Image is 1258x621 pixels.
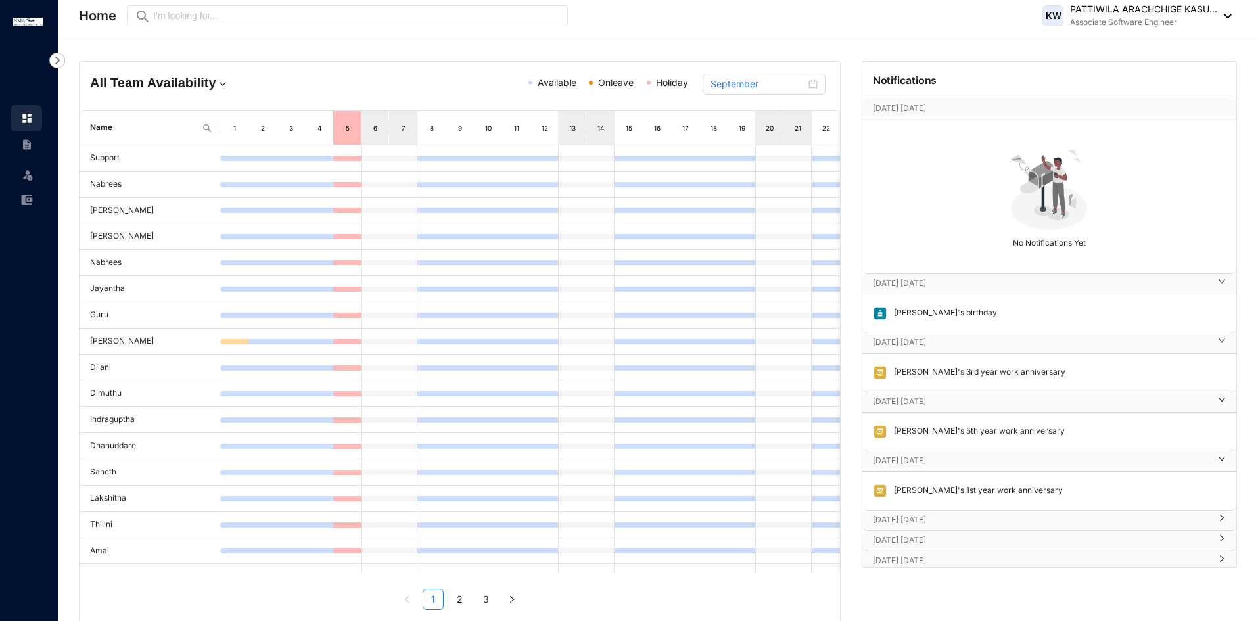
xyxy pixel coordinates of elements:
[483,122,494,135] div: 10
[11,131,42,158] li: Contracts
[1218,540,1226,542] span: right
[80,459,220,486] td: Saneth
[423,589,443,609] a: 1
[80,512,220,538] td: Thilini
[1045,11,1061,20] span: KW
[21,112,33,124] img: home.c6720e0a13eba0172344.svg
[862,531,1236,551] div: [DATE] [DATE]
[887,425,1065,439] p: [PERSON_NAME]'s 5th year work anniversary
[258,122,269,135] div: 2
[153,9,560,23] input: I’m looking for...
[873,484,887,498] img: anniversary.d4fa1ee0abd6497b2d89d817e415bd57.svg
[862,392,1236,412] div: [DATE] [DATE]
[501,589,523,610] button: right
[314,122,325,135] div: 4
[398,122,409,135] div: 7
[13,18,43,26] img: logo
[450,589,469,609] a: 2
[862,99,1236,118] div: [DATE] [DATE][DATE]
[80,172,220,198] td: Nabrees
[80,145,220,172] td: Support
[370,122,381,135] div: 6
[80,329,220,355] td: [PERSON_NAME]
[80,198,220,224] td: [PERSON_NAME]
[90,122,197,134] span: Name
[49,53,65,68] img: nav-icon-right.af6afadce00d159da59955279c43614e.svg
[862,451,1236,471] div: [DATE] [DATE]
[80,407,220,433] td: Indraguptha
[11,105,42,131] li: Home
[873,395,1210,408] p: [DATE] [DATE]
[862,551,1236,571] div: [DATE] [DATE]
[736,122,747,135] div: 19
[80,538,220,564] td: Amal
[396,589,417,610] li: Previous Page
[873,277,1210,290] p: [DATE] [DATE]
[567,122,578,135] div: 13
[80,302,220,329] td: Guru
[80,276,220,302] td: Jayantha
[229,122,241,135] div: 1
[80,250,220,276] td: Nabrees
[793,122,804,135] div: 21
[80,433,220,459] td: Dhanuddare
[711,77,806,91] input: Select month
[1218,519,1226,522] span: right
[652,122,663,135] div: 16
[1217,14,1232,18] img: dropdown-black.8e83cc76930a90b1a4fdb6d089b7bf3a.svg
[873,554,1210,567] p: [DATE] [DATE]
[656,77,688,88] span: Holiday
[1218,283,1226,285] span: right
[455,122,466,135] div: 9
[538,77,576,88] span: Available
[873,336,1210,349] p: [DATE] [DATE]
[202,123,212,133] img: search.8ce656024d3affaeffe32e5b30621cb7.svg
[80,355,220,381] td: Dilani
[873,513,1210,526] p: [DATE] [DATE]
[887,484,1063,498] p: [PERSON_NAME]'s 1st year work anniversary
[873,365,887,380] img: anniversary.d4fa1ee0abd6497b2d89d817e415bd57.svg
[708,122,719,135] div: 18
[873,102,1200,115] p: [DATE] [DATE]
[624,122,635,135] div: 15
[1004,142,1094,233] img: no-notification-yet.99f61bb71409b19b567a5111f7a484a1.svg
[821,122,832,135] div: 22
[873,72,937,88] p: Notifications
[21,194,33,206] img: expense-unselected.2edcf0507c847f3e9e96.svg
[403,595,411,603] span: left
[427,122,438,135] div: 8
[80,564,220,590] td: Niron
[1070,3,1217,16] p: PATTIWILA ARACHCHIGE KASU...
[21,168,34,181] img: leave-unselected.2934df6273408c3f84d9.svg
[1218,460,1226,463] span: right
[764,122,775,135] div: 20
[476,589,496,609] a: 3
[1218,401,1226,403] span: right
[21,139,33,150] img: contract-unselected.99e2b2107c0a7dd48938.svg
[342,122,353,135] div: 5
[216,78,229,91] img: dropdown.780994ddfa97fca24b89f58b1de131fa.svg
[595,122,607,135] div: 14
[1218,560,1226,563] span: right
[501,589,523,610] li: Next Page
[873,534,1210,547] p: [DATE] [DATE]
[887,306,997,321] p: [PERSON_NAME]'s birthday
[80,223,220,250] td: [PERSON_NAME]
[680,122,691,135] div: 17
[79,7,116,25] p: Home
[90,74,336,92] h4: All Team Availability
[866,233,1232,250] p: No Notifications Yet
[511,122,523,135] div: 11
[887,365,1065,380] p: [PERSON_NAME]'s 3rd year work anniversary
[862,333,1236,353] div: [DATE] [DATE]
[80,380,220,407] td: Dimuthu
[11,187,42,213] li: Expenses
[873,306,887,321] img: birthday.63217d55a54455b51415ef6ca9a78895.svg
[539,122,550,135] div: 12
[475,589,496,610] li: 3
[396,589,417,610] button: left
[598,77,634,88] span: Onleave
[286,122,297,135] div: 3
[1218,342,1226,344] span: right
[80,486,220,512] td: Lakshitha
